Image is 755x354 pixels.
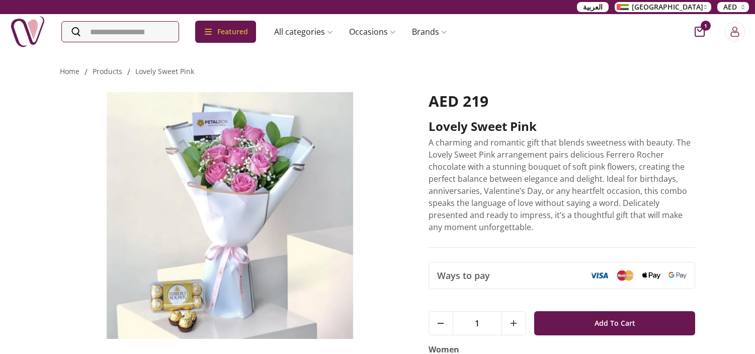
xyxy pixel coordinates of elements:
button: Login [725,22,745,42]
a: All categories [266,22,341,42]
button: [GEOGRAPHIC_DATA] [615,2,711,12]
a: Home [60,66,79,76]
img: Mastercard [616,270,634,280]
span: [GEOGRAPHIC_DATA] [632,2,703,12]
li: / [127,66,130,78]
p: A charming and romantic gift that blends sweetness with beauty. The Lovely Sweet Pink arrangement... [429,136,696,233]
a: Brands [404,22,455,42]
img: Arabic_dztd3n.png [617,4,629,10]
img: Nigwa-uae-gifts [10,14,45,49]
a: products [93,66,122,76]
span: Ways to pay [437,268,490,282]
a: Occasions [341,22,404,42]
div: Featured [195,21,256,43]
span: 1 [453,312,501,335]
button: cart-button [695,27,705,37]
li: / [85,66,88,78]
span: AED [723,2,737,12]
span: AED 219 [429,91,488,111]
span: العربية [583,2,603,12]
h2: Lovely Sweet Pink [429,118,696,134]
span: Add To Cart [595,314,635,332]
img: Lovely Sweet Pink [60,92,400,339]
img: Apple Pay [642,272,660,279]
span: 1 [701,21,711,31]
img: Visa [590,272,608,279]
a: lovely sweet pink [135,66,194,76]
button: Add To Cart [534,311,696,335]
img: Google Pay [668,272,687,279]
button: AED [717,2,749,12]
input: Search [62,22,179,42]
